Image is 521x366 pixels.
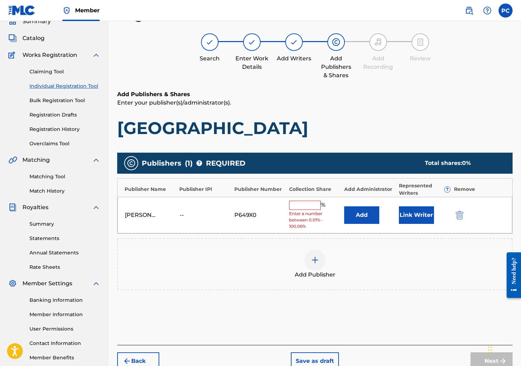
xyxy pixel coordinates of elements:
div: User Menu [499,4,513,18]
div: Remove [454,186,505,193]
span: Catalog [22,34,45,42]
a: Rate Sheets [29,264,100,271]
img: Summary [8,17,17,26]
div: Total shares: [425,159,499,167]
div: Help [480,4,494,18]
a: Contact Information [29,340,100,347]
div: Add Writers [276,54,312,63]
div: Review [403,54,438,63]
span: Member [75,6,100,14]
a: Bulk Registration Tool [29,97,100,104]
div: Add Recording [361,54,396,71]
h1: [GEOGRAPHIC_DATA] [117,118,513,139]
span: Works Registration [22,51,77,59]
img: expand [92,51,100,59]
img: search [465,6,473,15]
div: Drag [488,339,492,360]
span: Enter a number between 0.01% - 100.06% [289,211,340,229]
img: expand [92,203,100,212]
span: REQUIRED [206,158,246,168]
span: Matching [22,156,50,164]
span: ( 1 ) [185,158,193,168]
span: % [321,201,327,210]
div: Add Administrator [344,186,395,193]
a: Member Information [29,311,100,318]
span: Royalties [22,203,48,212]
img: step indicator icon for Add Publishers & Shares [332,38,340,46]
img: step indicator icon for Review [416,38,425,46]
div: Publisher IPI [179,186,231,193]
span: ? [196,160,202,166]
iframe: Chat Widget [486,332,521,366]
a: Overclaims Tool [29,140,100,147]
div: Collection Share [289,186,340,193]
a: Member Benefits [29,354,100,361]
div: Publisher Number [234,186,286,193]
img: add [311,256,319,264]
p: Enter your publisher(s)/administrator(s). [117,99,513,107]
img: 12a2ab48e56ec057fbd8.svg [456,211,463,219]
div: Represented Writers [399,182,450,197]
span: Publishers [142,158,181,168]
img: expand [92,156,100,164]
a: Registration Drafts [29,111,100,119]
img: step indicator icon for Enter Work Details [248,38,256,46]
img: publishers [127,159,135,167]
a: User Permissions [29,325,100,333]
a: Matching Tool [29,173,100,180]
h6: Add Publishers & Shares [117,90,513,99]
img: Catalog [8,34,17,42]
span: Member Settings [22,279,72,288]
a: SummarySummary [8,17,51,26]
img: step indicator icon for Add Writers [290,38,298,46]
div: Publisher Name [125,186,176,193]
img: Works Registration [8,51,18,59]
img: step indicator icon for Search [206,38,214,46]
img: MLC Logo [8,5,35,15]
span: 0 % [462,160,471,166]
img: Matching [8,156,17,164]
img: help [483,6,492,15]
button: Add [344,206,379,224]
span: Add Publisher [295,271,335,279]
div: Add Publishers & Shares [319,54,354,80]
span: Summary [22,17,51,26]
span: ? [445,187,450,192]
img: expand [92,279,100,288]
a: Statements [29,235,100,242]
img: step indicator icon for Add Recording [374,38,382,46]
img: Royalties [8,203,17,212]
a: Individual Registration Tool [29,82,100,90]
button: Link Writer [399,206,434,224]
a: Annual Statements [29,249,100,257]
a: Registration History [29,126,100,133]
div: Search [192,54,227,63]
a: Summary [29,220,100,228]
div: Enter Work Details [234,54,269,71]
a: Banking Information [29,297,100,304]
a: Claiming Tool [29,68,100,75]
a: Public Search [462,4,476,18]
img: 7ee5dd4eb1f8a8e3ef2f.svg [123,357,131,365]
a: CatalogCatalog [8,34,45,42]
img: Top Rightsholder [62,6,71,15]
a: Match History [29,187,100,195]
iframe: Resource Center [501,246,521,304]
img: Member Settings [8,279,17,288]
